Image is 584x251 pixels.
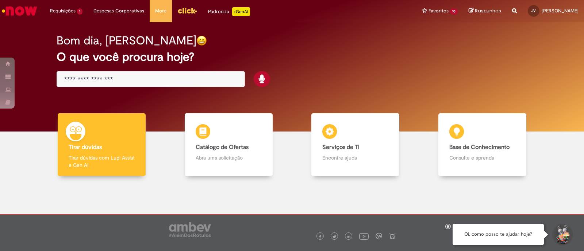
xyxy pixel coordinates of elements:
[69,144,102,151] b: Tirar dúvidas
[322,144,360,151] b: Serviços de TI
[155,7,166,15] span: More
[359,231,369,241] img: logo_footer_youtube.png
[165,113,292,176] a: Catálogo de Ofertas Abra uma solicitação
[453,224,544,245] div: Oi, como posso te ajudar hoje?
[169,222,211,237] img: logo_footer_ambev_rotulo_gray.png
[57,34,196,47] h2: Bom dia, [PERSON_NAME]
[419,113,546,176] a: Base de Conhecimento Consulte e aprenda
[77,8,82,15] span: 1
[376,233,382,239] img: logo_footer_workplace.png
[292,113,419,176] a: Serviços de TI Encontre ajuda
[318,235,322,239] img: logo_footer_facebook.png
[475,7,501,14] span: Rascunhos
[551,224,573,246] button: Iniciar Conversa de Suporte
[322,154,388,161] p: Encontre ajuda
[469,8,501,15] a: Rascunhos
[69,154,135,169] p: Tirar dúvidas com Lupi Assist e Gen Ai
[232,7,250,16] p: +GenAi
[450,8,458,15] span: 10
[1,4,38,18] img: ServiceNow
[93,7,144,15] span: Despesas Corporativas
[208,7,250,16] div: Padroniza
[196,35,207,46] img: happy-face.png
[196,144,249,151] b: Catálogo de Ofertas
[389,233,396,239] img: logo_footer_naosei.png
[196,154,262,161] p: Abra uma solicitação
[333,235,336,239] img: logo_footer_twitter.png
[449,154,515,161] p: Consulte e aprenda
[50,7,76,15] span: Requisições
[177,5,197,16] img: click_logo_yellow_360x200.png
[542,8,579,14] span: [PERSON_NAME]
[449,144,510,151] b: Base de Conhecimento
[347,235,350,239] img: logo_footer_linkedin.png
[38,113,165,176] a: Tirar dúvidas Tirar dúvidas com Lupi Assist e Gen Ai
[57,51,527,63] h2: O que você procura hoje?
[429,7,449,15] span: Favoritos
[531,8,536,13] span: JV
